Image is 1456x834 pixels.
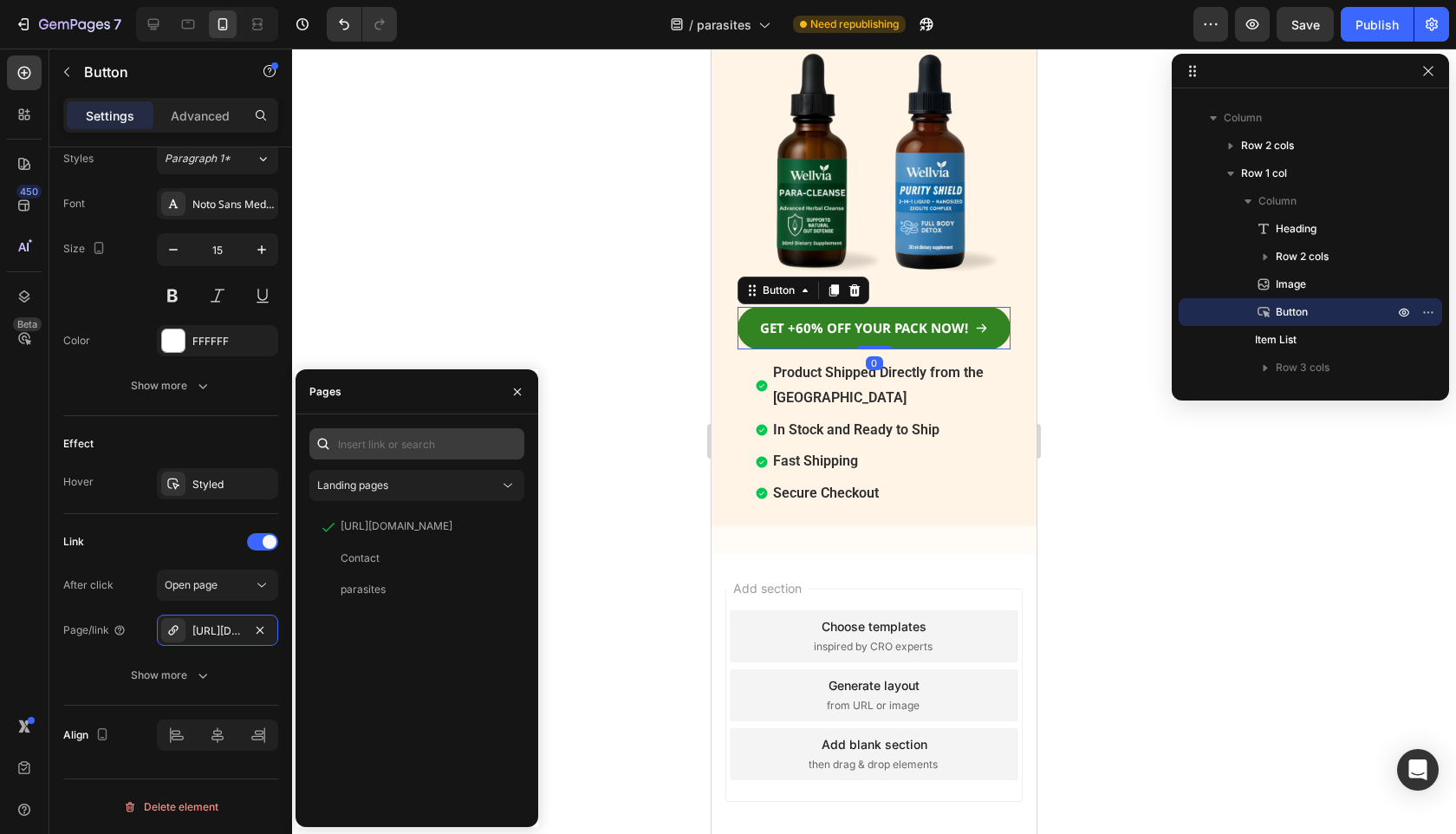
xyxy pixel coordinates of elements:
span: Landing pages [317,479,388,492]
span: inspired by CRO experts [102,590,221,606]
span: Column [1224,109,1262,127]
p: 7 [114,14,121,35]
div: Link [63,534,84,550]
button: Save [1277,7,1334,42]
span: Row 3 cols [1276,359,1329,376]
button: Show more [63,370,278,401]
span: then drag & drop elements [97,708,226,724]
p: Fast Shipping [62,401,296,426]
div: Show more [131,377,211,394]
div: Open Intercom Messenger [1397,749,1439,791]
button: Landing pages [309,470,524,501]
p: Product Shipped Directly from the [GEOGRAPHIC_DATA] [62,312,296,362]
strong: GET +60% OFF YOUR PACK NOW! [49,270,257,288]
button: Publish [1341,7,1414,42]
span: Open page [165,578,218,591]
div: Show more [131,667,211,684]
div: Pages [309,384,341,400]
span: Add section [15,531,97,549]
div: Color [63,333,90,349]
span: Paragraph 1* [165,151,231,166]
button: Open page [157,570,278,601]
div: Size [63,238,109,261]
div: Choose templates [110,569,215,587]
div: FFFFFF [192,334,274,349]
span: Button [1276,303,1308,321]
div: Page/link [63,622,127,638]
button: 7 [7,7,129,42]
span: / [689,16,693,34]
span: Column [1258,192,1297,210]
span: Save [1291,17,1320,32]
p: Settings [86,107,134,125]
div: 0 [154,308,172,322]
span: Row 2 cols [1241,137,1294,154]
span: Image [1276,276,1306,293]
span: Need republishing [810,16,899,32]
input: Insert link or search [309,428,524,459]
div: Button [48,234,87,250]
span: Heading [1276,220,1316,238]
button: Delete element [63,793,278,821]
div: 450 [16,185,42,199]
div: After click [63,577,114,593]
div: parasites [341,582,386,597]
a: GET +60% OFF YOUR PACK NOW! [26,258,299,301]
p: Advanced [171,107,230,125]
button: Show more [63,660,278,691]
div: Add blank section [110,687,216,705]
p: In Stock and Ready to Ship [62,369,296,394]
div: Styled [192,477,274,492]
div: Effect [63,436,94,452]
div: Styles [63,151,94,166]
div: Font [63,196,85,212]
iframe: Design area [712,49,1037,834]
div: Undo/Redo [327,7,397,42]
button: Paragraph 1* [157,143,278,174]
div: Generate layout [117,628,208,646]
div: Beta [13,317,42,331]
p: Secure Checkout [62,433,296,458]
span: parasites [697,16,751,34]
span: from URL or image [115,649,208,665]
div: Hover [63,474,94,490]
div: Align [63,724,113,747]
div: Contact [341,551,380,566]
span: Item List [1255,331,1297,349]
div: Noto Sans Medefaidrin [192,197,274,212]
div: Publish [1355,16,1399,34]
div: [URL][DOMAIN_NAME] [341,518,452,534]
div: [URL][DOMAIN_NAME] [192,623,243,639]
span: Row 1 col [1241,165,1287,182]
div: Delete element [123,797,218,818]
span: Row 2 cols [1276,248,1329,265]
p: Button [84,62,231,82]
